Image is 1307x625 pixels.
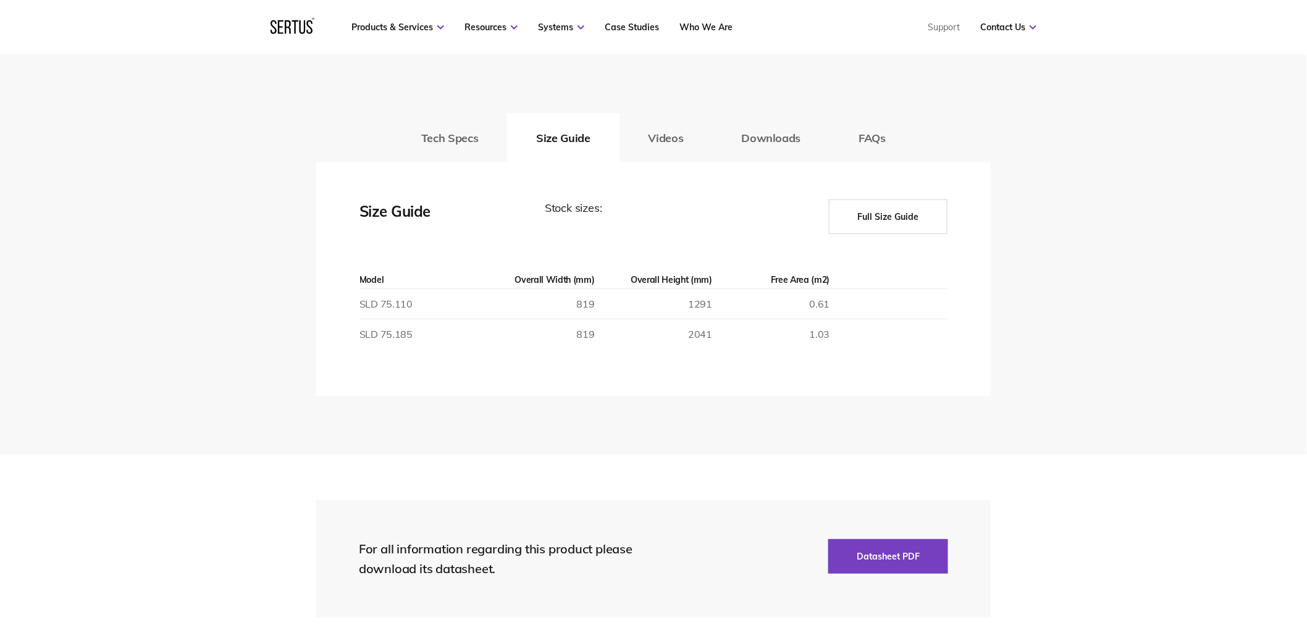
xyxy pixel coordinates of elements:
[538,22,584,33] a: Systems
[545,199,767,234] div: Stock sizes:
[620,113,713,162] button: Videos
[464,22,518,33] a: Resources
[928,22,960,33] a: Support
[359,289,477,319] td: SLD 75.110
[605,22,659,33] a: Case Studies
[359,319,477,350] td: SLD 75.185
[477,319,594,350] td: 819
[359,539,655,579] div: For all information regarding this product please download its datasheet.
[477,271,594,289] th: Overall Width (mm)
[828,539,948,574] button: Datasheet PDF
[713,113,830,162] button: Downloads
[830,113,915,162] button: FAQs
[595,319,712,350] td: 2041
[392,113,507,162] button: Tech Specs
[595,271,712,289] th: Overall Height (mm)
[712,319,830,350] td: 1.03
[679,22,733,33] a: Who We Are
[359,271,477,289] th: Model
[477,289,594,319] td: 819
[351,22,444,33] a: Products & Services
[712,271,830,289] th: Free Area (m2)
[712,289,830,319] td: 0.61
[829,199,948,234] button: Full Size Guide
[980,22,1036,33] a: Contact Us
[595,289,712,319] td: 1291
[359,199,483,234] div: Size Guide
